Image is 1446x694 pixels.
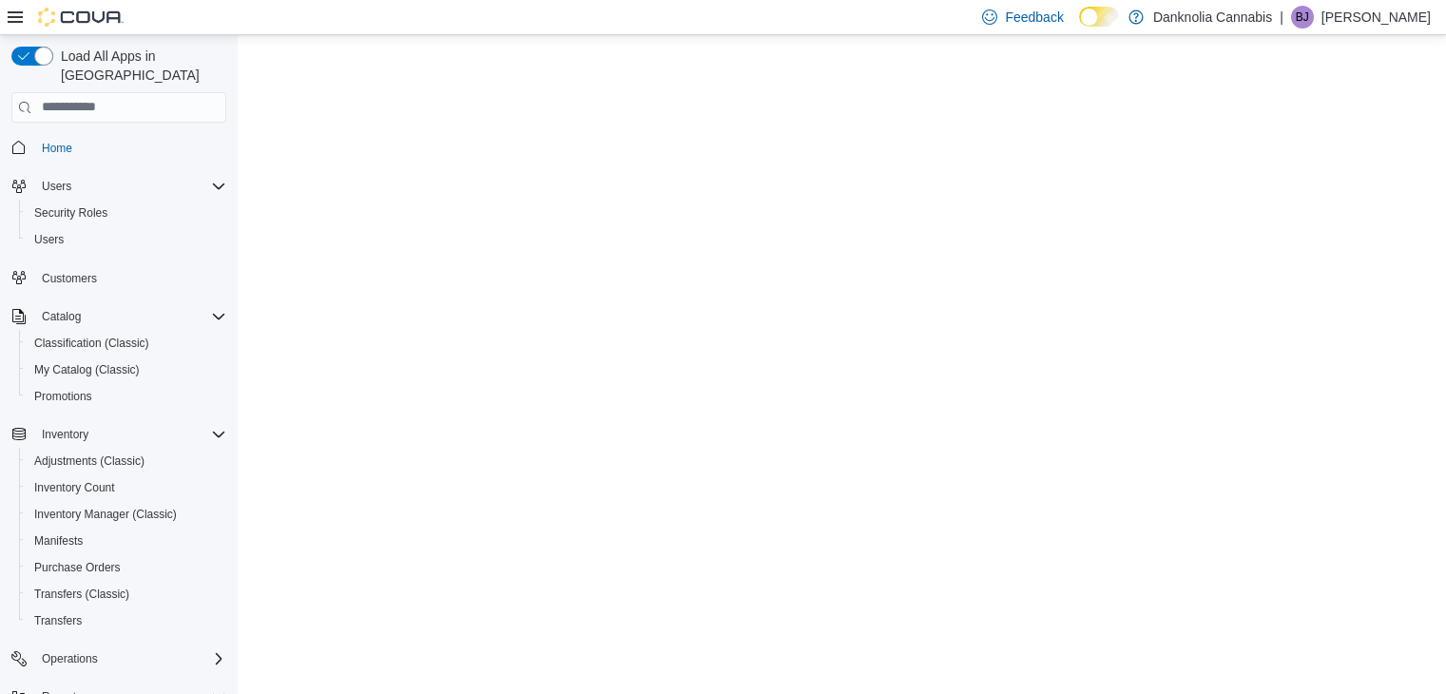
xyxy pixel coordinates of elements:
button: Inventory [4,421,234,448]
button: Operations [34,647,106,670]
span: Security Roles [34,205,107,221]
a: Customers [34,267,105,290]
a: Users [27,228,71,251]
span: Operations [34,647,226,670]
button: Operations [4,646,234,672]
button: Users [34,175,79,198]
span: Classification (Classic) [27,332,226,355]
a: Security Roles [27,202,115,224]
div: Barbara Jobat [1291,6,1314,29]
span: Dark Mode [1079,27,1080,28]
button: Users [4,173,234,200]
span: Customers [42,271,97,286]
span: Catalog [42,309,81,324]
span: Purchase Orders [27,556,226,579]
span: Feedback [1005,8,1063,27]
a: Classification (Classic) [27,332,157,355]
button: Purchase Orders [19,554,234,581]
span: Transfers (Classic) [27,583,226,606]
span: Adjustments (Classic) [34,453,145,469]
button: Transfers (Classic) [19,581,234,607]
span: Promotions [34,389,92,404]
button: Classification (Classic) [19,330,234,357]
span: My Catalog (Classic) [27,358,226,381]
span: Catalog [34,305,226,328]
button: Manifests [19,528,234,554]
span: Transfers (Classic) [34,587,129,602]
button: Inventory Count [19,474,234,501]
span: BJ [1296,6,1309,29]
a: Home [34,137,80,160]
a: Manifests [27,530,90,552]
span: My Catalog (Classic) [34,362,140,377]
p: | [1280,6,1283,29]
span: Operations [42,651,98,666]
span: Inventory Count [34,480,115,495]
span: Customers [34,266,226,290]
a: Promotions [27,385,100,408]
a: Transfers (Classic) [27,583,137,606]
p: [PERSON_NAME] [1321,6,1431,29]
button: Catalog [4,303,234,330]
span: Inventory Manager (Classic) [27,503,226,526]
button: Inventory [34,423,96,446]
button: Adjustments (Classic) [19,448,234,474]
span: Users [42,179,71,194]
span: Security Roles [27,202,226,224]
span: Inventory [42,427,88,442]
span: Home [42,141,72,156]
span: Inventory Manager (Classic) [34,507,177,522]
span: Manifests [34,533,83,549]
a: Purchase Orders [27,556,128,579]
a: Adjustments (Classic) [27,450,152,472]
span: Purchase Orders [34,560,121,575]
button: Catalog [34,305,88,328]
span: Users [34,232,64,247]
input: Dark Mode [1079,7,1119,27]
p: Danknolia Cannabis [1153,6,1272,29]
a: Inventory Manager (Classic) [27,503,184,526]
span: Classification (Classic) [34,336,149,351]
span: Promotions [27,385,226,408]
button: Home [4,134,234,162]
span: Adjustments (Classic) [27,450,226,472]
span: Transfers [34,613,82,628]
a: Transfers [27,609,89,632]
span: Inventory [34,423,226,446]
button: Transfers [19,607,234,634]
span: Users [34,175,226,198]
button: Customers [4,264,234,292]
span: Home [34,136,226,160]
img: Cova [38,8,124,27]
a: My Catalog (Classic) [27,358,147,381]
span: Users [27,228,226,251]
span: Inventory Count [27,476,226,499]
span: Manifests [27,530,226,552]
button: Users [19,226,234,253]
button: Promotions [19,383,234,410]
button: Inventory Manager (Classic) [19,501,234,528]
button: My Catalog (Classic) [19,357,234,383]
span: Load All Apps in [GEOGRAPHIC_DATA] [53,47,226,85]
span: Transfers [27,609,226,632]
button: Security Roles [19,200,234,226]
a: Inventory Count [27,476,123,499]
